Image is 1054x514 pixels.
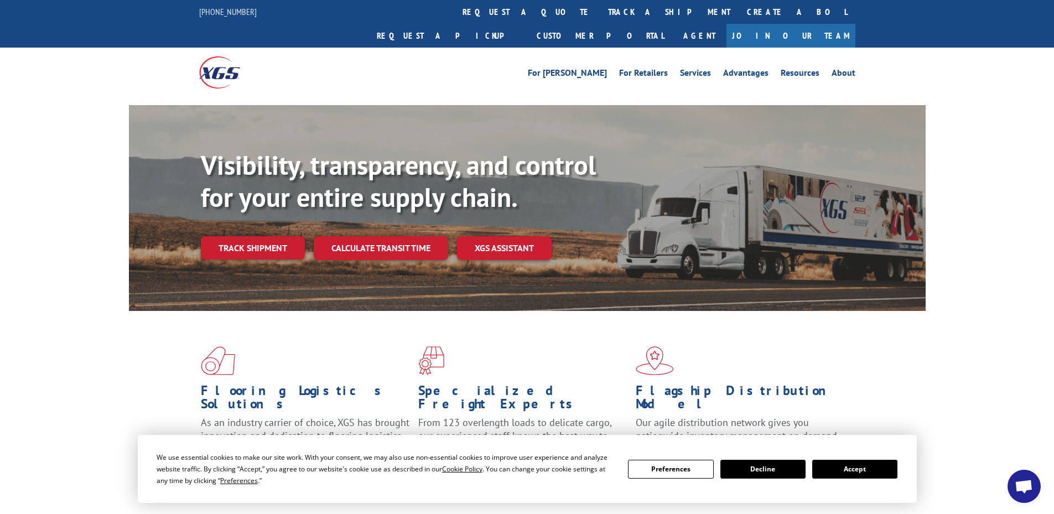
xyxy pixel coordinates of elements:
b: Visibility, transparency, and control for your entire supply chain. [201,148,596,214]
a: Open chat [1008,470,1041,503]
a: Calculate transit time [314,236,448,260]
a: Track shipment [201,236,305,259]
a: For Retailers [619,69,668,81]
img: xgs-icon-flagship-distribution-model-red [636,346,674,375]
div: We use essential cookies to make our site work. With your consent, we may also use non-essential ... [157,451,615,486]
p: From 123 overlength loads to delicate cargo, our experienced staff knows the best way to move you... [418,416,627,465]
a: Customer Portal [528,24,672,48]
img: xgs-icon-total-supply-chain-intelligence-red [201,346,235,375]
button: Accept [812,460,897,479]
a: [PHONE_NUMBER] [199,6,257,17]
span: As an industry carrier of choice, XGS has brought innovation and dedication to flooring logistics... [201,416,409,455]
h1: Specialized Freight Experts [418,384,627,416]
h1: Flooring Logistics Solutions [201,384,410,416]
span: Our agile distribution network gives you nationwide inventory management on demand. [636,416,839,442]
a: For [PERSON_NAME] [528,69,607,81]
a: Agent [672,24,726,48]
a: About [832,69,855,81]
a: XGS ASSISTANT [457,236,552,260]
a: Join Our Team [726,24,855,48]
a: Advantages [723,69,769,81]
span: Preferences [220,476,258,485]
h1: Flagship Distribution Model [636,384,845,416]
img: xgs-icon-focused-on-flooring-red [418,346,444,375]
a: Resources [781,69,819,81]
span: Cookie Policy [442,464,482,474]
a: Services [680,69,711,81]
div: Cookie Consent Prompt [138,435,917,503]
button: Decline [720,460,806,479]
button: Preferences [628,460,713,479]
a: Request a pickup [368,24,528,48]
